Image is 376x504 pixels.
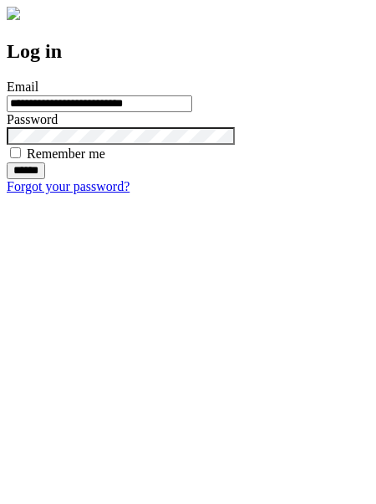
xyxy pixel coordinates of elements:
[7,7,20,20] img: logo-4e3dc11c47720685a147b03b5a06dd966a58ff35d612b21f08c02c0306f2b779.png
[7,112,58,126] label: Password
[7,179,130,193] a: Forgot your password?
[27,147,105,161] label: Remember me
[7,80,38,94] label: Email
[7,40,369,63] h2: Log in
